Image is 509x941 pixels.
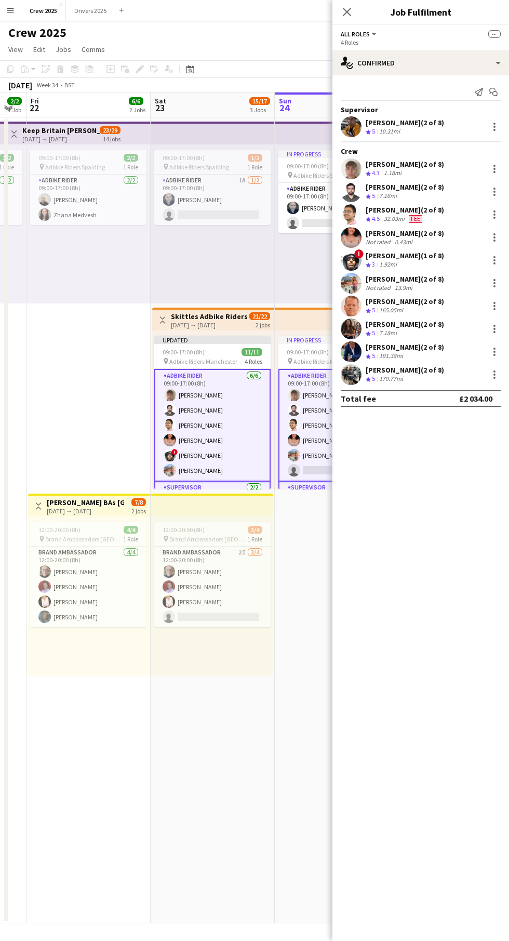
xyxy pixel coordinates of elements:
[332,5,509,19] h3: Job Fulfilment
[21,1,66,21] button: Crew 2025
[366,205,444,215] div: [PERSON_NAME] (2 of 8)
[366,342,444,352] div: [PERSON_NAME] (2 of 8)
[372,215,380,222] span: 4.5
[154,369,271,482] app-card-role: Adbike Rider6/609:00-17:00 (8h)[PERSON_NAME][PERSON_NAME][PERSON_NAME][PERSON_NAME]![PERSON_NAME]...
[66,1,115,21] button: Drivers 2025
[377,375,405,383] div: 179.77mi
[154,336,271,489] app-job-card: Updated09:00-17:00 (8h)11/11 Adbike Riders Manchester4 RolesAdbike Rider6/609:00-17:00 (8h)[PERSO...
[293,357,361,365] span: Adbike Riders Manchester
[372,192,375,200] span: 5
[124,526,138,534] span: 4/4
[33,45,45,54] span: Edit
[279,96,291,105] span: Sun
[77,43,109,56] a: Comms
[278,150,395,233] app-job-card: In progress09:00-17:00 (8h)1/2 Adbike Riders Spalding1 RoleAdbike Rider1A1/209:00-17:00 (8h)[PERS...
[129,97,143,105] span: 6/6
[47,507,124,515] div: [DATE] → [DATE]
[124,154,138,162] span: 2/2
[278,482,395,533] app-card-role: Supervisor2/2
[30,547,146,627] app-card-role: Brand Ambassador4/412:00-20:00 (8h)[PERSON_NAME][PERSON_NAME][PERSON_NAME][PERSON_NAME]
[366,238,393,246] div: Not rated
[249,97,270,105] span: 15/17
[354,249,364,259] span: !
[82,45,105,54] span: Comms
[382,169,404,178] div: 1.18mi
[30,522,146,627] div: 12:00-20:00 (8h)4/4 Brand Ambassadors [GEOGRAPHIC_DATA]1 RoleBrand Ambassador4/412:00-20:00 (8h)[...
[277,102,291,114] span: 24
[22,126,100,135] h3: Keep Britain [PERSON_NAME]
[154,150,271,225] app-job-card: 09:00-17:00 (8h)1/2 Adbike Riders Spalding1 RoleAdbike Rider1A1/209:00-17:00 (8h)[PERSON_NAME]
[131,498,146,506] span: 7/8
[366,365,444,375] div: [PERSON_NAME] (2 of 8)
[248,154,262,162] span: 1/2
[29,43,49,56] a: Edit
[171,312,248,321] h3: Skittles Adbike Riders Manchester
[8,25,66,41] h1: Crew 2025
[29,102,39,114] span: 22
[332,147,509,156] div: Crew
[407,215,424,223] div: Crew has different fees then in role
[8,106,21,114] div: 1 Job
[154,547,271,627] app-card-role: Brand Ambassador2I3/412:00-20:00 (8h)[PERSON_NAME][PERSON_NAME][PERSON_NAME]
[47,498,124,507] h3: [PERSON_NAME] BAs [GEOGRAPHIC_DATA]
[123,535,138,543] span: 1 Role
[372,169,380,177] span: 4.3
[22,135,100,143] div: [DATE] → [DATE]
[129,106,145,114] div: 2 Jobs
[30,150,146,225] app-job-card: 09:00-17:00 (8h)2/2 Adbike Riders Spalding1 RoleAdbike Rider2/209:00-17:00 (8h)[PERSON_NAME]Zhana...
[366,229,444,238] div: [PERSON_NAME] (2 of 8)
[169,535,247,543] span: Brand Ambassadors [GEOGRAPHIC_DATA]
[293,171,353,179] span: Adbike Riders Spalding
[64,81,75,89] div: BST
[155,96,166,105] span: Sat
[366,251,444,260] div: [PERSON_NAME] (1 of 8)
[372,375,375,382] span: 5
[278,369,395,482] app-card-role: Adbike Rider2I12A5/609:00-17:00 (8h)[PERSON_NAME][PERSON_NAME][PERSON_NAME][PERSON_NAME][PERSON_N...
[377,329,399,338] div: 7.18mi
[488,30,501,38] span: --
[163,526,205,534] span: 12:00-20:00 (8h)
[382,215,407,223] div: 32.03mi
[8,45,23,54] span: View
[366,118,444,127] div: [PERSON_NAME] (2 of 8)
[377,306,405,315] div: 165.05mi
[256,320,270,329] div: 2 jobs
[45,163,105,171] span: Adbike Riders Spalding
[7,97,22,105] span: 2/2
[287,348,329,356] span: 09:00-17:00 (8h)
[366,284,393,291] div: Not rated
[377,352,405,361] div: 191.38mi
[409,215,422,223] span: Fee
[34,81,60,89] span: Week 34
[341,30,378,38] button: All roles
[163,348,205,356] span: 09:00-17:00 (8h)
[278,336,395,489] app-job-card: In progress09:00-17:00 (8h)10/11 Adbike Riders Manchester4 RolesAdbike Rider2I12A5/609:00-17:00 (...
[100,126,120,134] span: 23/29
[372,260,375,268] span: 3
[163,154,205,162] span: 09:00-17:00 (8h)
[341,30,370,38] span: All roles
[377,192,399,201] div: 7.16mi
[372,306,375,314] span: 5
[56,45,71,54] span: Jobs
[278,183,395,233] app-card-role: Adbike Rider1A1/209:00-17:00 (8h)[PERSON_NAME]
[4,43,27,56] a: View
[51,43,75,56] a: Jobs
[30,175,146,225] app-card-role: Adbike Rider2/209:00-17:00 (8h)[PERSON_NAME]Zhana Medvesh
[377,260,399,269] div: 1.92mi
[366,182,444,192] div: [PERSON_NAME] (2 of 8)
[366,160,444,169] div: [PERSON_NAME] (2 of 8)
[38,526,81,534] span: 12:00-20:00 (8h)
[169,163,229,171] span: Adbike Riders Spalding
[372,329,375,337] span: 5
[393,238,414,246] div: 0.43mi
[45,535,123,543] span: Brand Ambassadors [GEOGRAPHIC_DATA]
[123,163,138,171] span: 1 Role
[247,535,262,543] span: 1 Role
[341,38,501,46] div: 4 Roles
[393,284,414,291] div: 13.9mi
[154,175,271,225] app-card-role: Adbike Rider1A1/209:00-17:00 (8h)[PERSON_NAME]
